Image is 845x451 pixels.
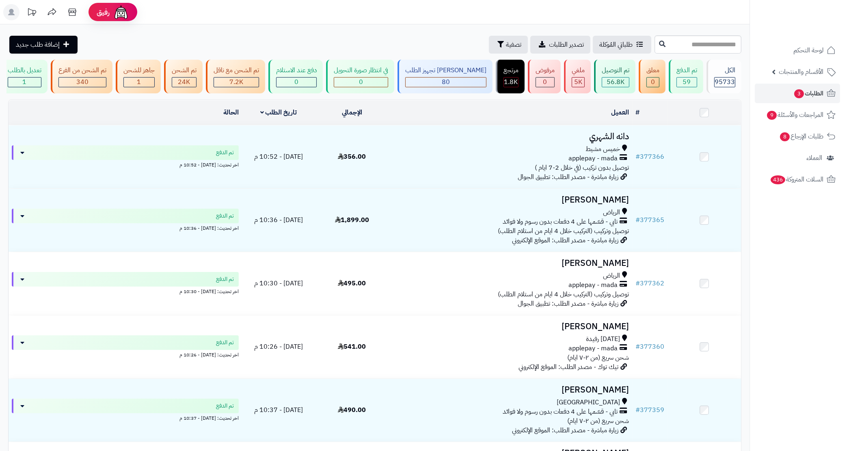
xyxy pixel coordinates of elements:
span: 7.2K [229,77,243,87]
span: [DATE] - 10:26 م [254,342,303,352]
a: تحديثات المنصة [22,4,42,22]
span: 3 [794,89,804,98]
h3: [PERSON_NAME] [392,322,629,331]
h3: [PERSON_NAME] [392,259,629,268]
span: # [636,278,640,288]
a: تم التوصيل 56.8K [592,60,637,93]
span: لوحة التحكم [793,45,823,56]
a: مرفوض 0 [526,60,562,93]
a: الطلبات3 [755,84,840,103]
span: تابي - قسّمها على 4 دفعات بدون رسوم ولا فوائد [503,407,618,416]
span: applepay - mada [569,344,618,353]
span: 5K [574,77,582,87]
span: [DATE] - 10:52 م [254,152,303,162]
div: 0 [277,78,316,87]
a: تم الشحن 24K [162,60,204,93]
div: 23975 [172,78,196,87]
a: مرتجع 1.8K [494,60,526,93]
a: معلق 0 [637,60,667,93]
span: السلات المتروكة [770,174,823,185]
h3: [PERSON_NAME] [392,195,629,205]
span: رفيق [97,7,110,17]
div: اخر تحديث: [DATE] - 10:52 م [12,160,239,168]
a: الحالة [223,108,239,117]
h3: دانه الشهري [392,132,629,141]
a: # [636,108,640,117]
span: تم الدفع [216,402,234,410]
span: طلبات الإرجاع [779,131,823,142]
div: 4988 [572,78,584,87]
a: دفع عند الاستلام 0 [267,60,324,93]
span: [GEOGRAPHIC_DATA] [557,398,620,407]
a: في انتظار صورة التحويل 0 [324,60,396,93]
div: في انتظار صورة التحويل [334,66,388,75]
div: تم الشحن [172,66,197,75]
span: 24K [178,77,190,87]
span: 1 [23,77,27,87]
a: #377365 [636,215,665,225]
div: اخر تحديث: [DATE] - 10:37 م [12,413,239,422]
h3: [PERSON_NAME] [392,385,629,395]
div: 80 [406,78,486,87]
span: 356.00 [338,152,366,162]
div: 0 [647,78,659,87]
span: # [636,342,640,352]
span: زيارة مباشرة - مصدر الطلب: تطبيق الجوال [518,172,619,182]
div: مرفوض [536,66,555,75]
a: الإجمالي [342,108,362,117]
div: معلق [646,66,659,75]
span: 95733 [715,77,735,87]
a: [PERSON_NAME] تجهيز الطلب 80 [396,60,494,93]
span: تم الدفع [216,339,234,347]
div: تم الشحن مع ناقل [214,66,259,75]
span: 56.8K [607,77,625,87]
div: دفع عند الاستلام [276,66,317,75]
a: تصدير الطلبات [530,36,590,54]
span: إضافة طلب جديد [16,40,60,50]
div: تعديل بالطلب [8,66,41,75]
div: 7222 [214,78,259,87]
span: العملاء [806,152,822,164]
button: تصفية [489,36,528,54]
div: تم التوصيل [602,66,629,75]
span: توصيل وتركيب (التركيب خلال 4 ايام من استلام الطلب) [498,289,629,299]
span: شحن سريع (من ٢-٧ ايام) [568,416,629,426]
a: تم الدفع 59 [667,60,705,93]
span: 541.00 [338,342,366,352]
span: زيارة مباشرة - مصدر الطلب: الموقع الإلكتروني [512,425,619,435]
span: شحن سريع (من ٢-٧ ايام) [568,353,629,363]
span: 495.00 [338,278,366,288]
span: خميس مشيط [586,145,620,154]
span: 0 [359,77,363,87]
span: تابي - قسّمها على 4 دفعات بدون رسوم ولا فوائد [503,217,618,227]
span: [DATE] رفيدة [586,334,620,344]
span: 1.8K [504,77,518,87]
span: 0 [543,77,547,87]
a: #377359 [636,405,665,415]
img: ai-face.png [113,4,129,20]
span: توصيل وتركيب (التركيب خلال 4 ايام من استلام الطلب) [498,226,629,236]
div: 0 [536,78,554,87]
span: 0 [651,77,655,87]
a: #377360 [636,342,665,352]
span: [DATE] - 10:37 م [254,405,303,415]
span: 1 [137,77,141,87]
span: تصدير الطلبات [549,40,584,50]
div: مرتجع [504,66,519,75]
span: الرياض [603,271,620,281]
span: 490.00 [338,405,366,415]
a: لوحة التحكم [755,41,840,60]
span: # [636,215,640,225]
a: المراجعات والأسئلة9 [755,105,840,125]
span: تم الدفع [216,149,234,157]
a: طلباتي المُوكلة [593,36,651,54]
div: 1 [124,78,154,87]
div: جاهز للشحن [123,66,155,75]
span: applepay - mada [569,154,618,163]
div: اخر تحديث: [DATE] - 10:36 م [12,223,239,232]
div: 1 [8,78,41,87]
span: طلباتي المُوكلة [599,40,633,50]
span: زيارة مباشرة - مصدر الطلب: الموقع الإلكتروني [512,235,619,245]
span: تم الدفع [216,275,234,283]
div: تم الدفع [676,66,697,75]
